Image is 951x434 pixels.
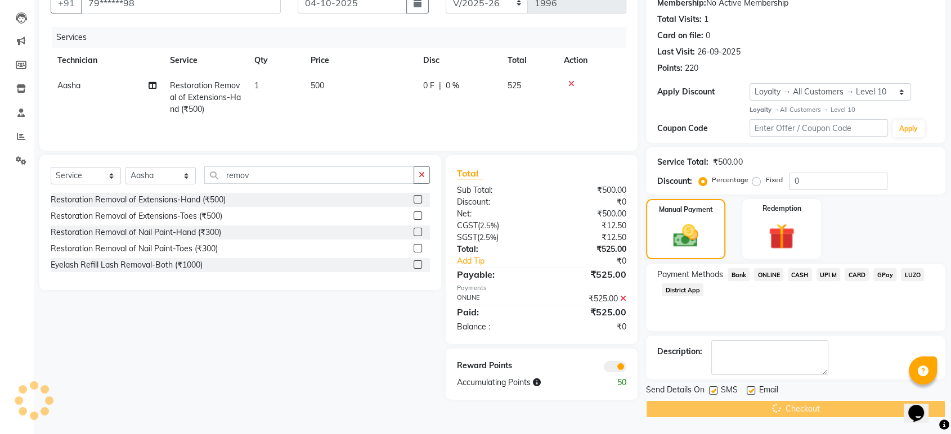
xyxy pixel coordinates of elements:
[873,268,896,281] span: GPay
[646,384,705,398] span: Send Details On
[51,243,218,255] div: Restoration Removal of Nail Paint-Toes (₹300)
[439,80,441,92] span: |
[657,86,750,98] div: Apply Discount
[542,243,635,255] div: ₹525.00
[750,106,779,114] strong: Loyalty →
[557,255,635,267] div: ₹0
[304,48,416,73] th: Price
[448,293,542,305] div: ONLINE
[685,62,698,74] div: 220
[904,389,940,423] iframe: chat widget
[51,210,222,222] div: Restoration Removal of Extensions-Toes (₹500)
[423,80,434,92] span: 0 F
[750,105,934,115] div: All Customers → Level 10
[457,283,626,293] div: Payments
[665,221,706,250] img: _cash.svg
[448,268,542,281] div: Payable:
[657,175,692,187] div: Discount:
[448,196,542,208] div: Discount:
[542,208,635,220] div: ₹500.00
[542,220,635,232] div: ₹12.50
[163,48,248,73] th: Service
[750,119,888,137] input: Enter Offer / Coupon Code
[448,321,542,333] div: Balance :
[52,27,635,48] div: Services
[706,30,710,42] div: 0
[204,166,414,184] input: Search or Scan
[448,360,542,372] div: Reward Points
[542,184,635,196] div: ₹500.00
[51,48,163,73] th: Technician
[501,48,557,73] th: Total
[448,243,542,255] div: Total:
[542,268,635,281] div: ₹525.00
[448,377,589,388] div: Accumulating Points
[657,123,750,134] div: Coupon Code
[416,48,501,73] th: Disc
[51,194,226,206] div: Restoration Removal of Extensions-Hand (₹500)
[448,184,542,196] div: Sub Total:
[480,221,497,230] span: 2.5%
[248,48,304,73] th: Qty
[542,232,635,243] div: ₹12.50
[657,346,702,358] div: Description:
[446,80,459,92] span: 0 %
[448,208,542,220] div: Net:
[457,168,483,179] span: Total
[657,62,683,74] div: Points:
[662,283,703,296] span: District App
[542,321,635,333] div: ₹0
[170,80,241,114] span: Restoration Removal of Extensions-Hand (₹500)
[508,80,521,91] span: 525
[759,384,778,398] span: Email
[657,156,708,168] div: Service Total:
[448,232,542,243] div: ( )
[657,46,695,58] div: Last Visit:
[765,175,782,185] label: Fixed
[788,268,812,281] span: CASH
[762,204,801,214] label: Redemption
[448,305,542,319] div: Paid:
[657,13,702,25] div: Total Visits:
[457,232,477,242] span: SGST
[659,205,713,215] label: Manual Payment
[721,384,738,398] span: SMS
[845,268,869,281] span: CARD
[754,268,783,281] span: ONLINE
[457,220,478,230] span: CGST
[542,293,635,305] div: ₹525.00
[448,220,542,232] div: ( )
[728,268,750,281] span: Bank
[254,80,259,91] span: 1
[892,120,925,137] button: Apply
[657,30,703,42] div: Card on file:
[817,268,841,281] span: UPI M
[557,48,626,73] th: Action
[479,233,496,242] span: 2.5%
[713,156,742,168] div: ₹500.00
[588,377,635,388] div: 50
[57,80,80,91] span: Aasha
[542,305,635,319] div: ₹525.00
[697,46,740,58] div: 26-09-2025
[760,220,802,253] img: _gift.svg
[542,196,635,208] div: ₹0
[51,259,203,271] div: Eyelash Refill Lash Removal-Both (₹1000)
[51,227,221,238] div: Restoration Removal of Nail Paint-Hand (₹300)
[657,269,723,281] span: Payment Methods
[448,255,557,267] a: Add Tip
[901,268,924,281] span: LUZO
[712,175,748,185] label: Percentage
[311,80,324,91] span: 500
[704,13,708,25] div: 1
